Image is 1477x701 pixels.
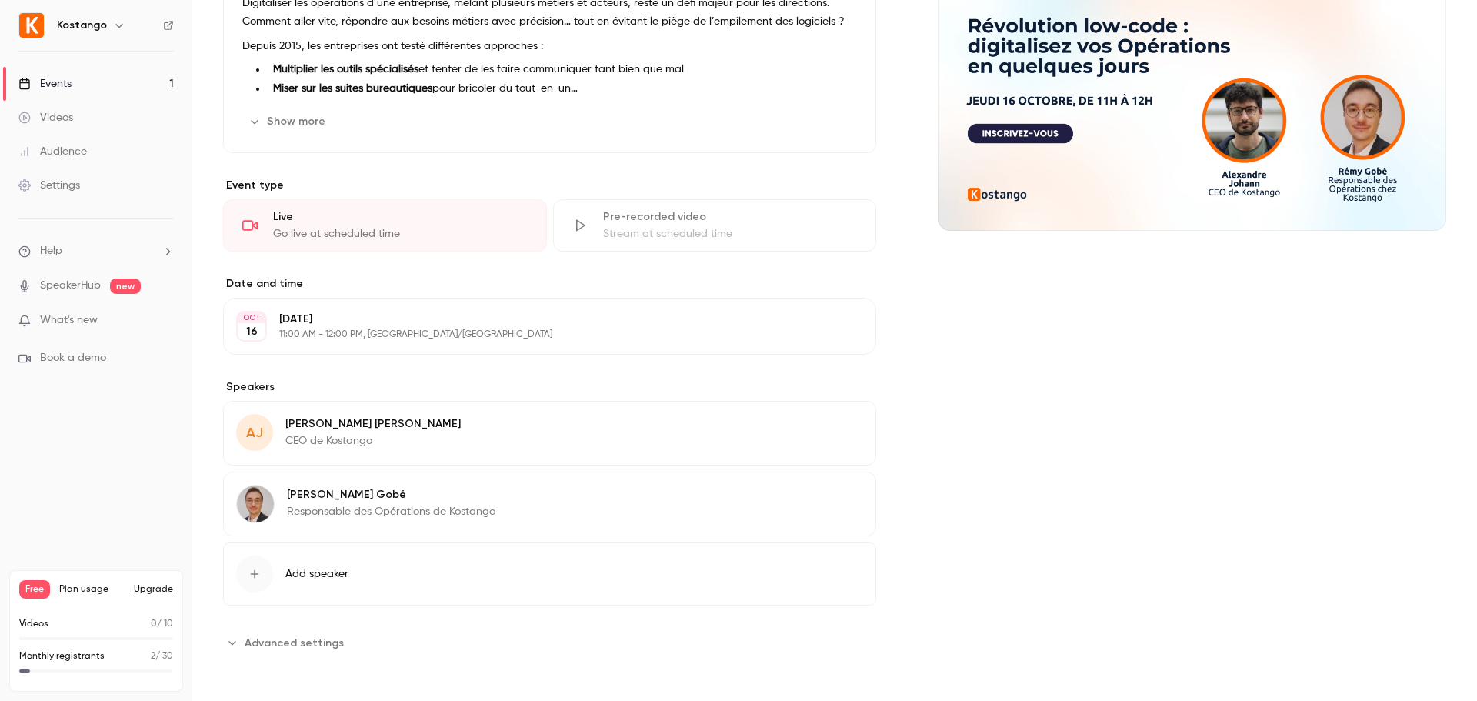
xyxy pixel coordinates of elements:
[19,617,48,631] p: Videos
[273,83,432,94] strong: Miser sur les suites bureautiques
[279,329,795,341] p: 11:00 AM - 12:00 PM, [GEOGRAPHIC_DATA]/[GEOGRAPHIC_DATA]
[285,433,461,449] p: CEO de Kostango
[18,76,72,92] div: Events
[245,635,344,651] span: Advanced settings
[285,416,461,432] p: [PERSON_NAME] [PERSON_NAME]
[603,209,858,225] div: Pre-recorded video
[18,178,80,193] div: Settings
[273,226,528,242] div: Go live at scheduled time
[57,18,107,33] h6: Kostango
[242,109,335,134] button: Show more
[237,486,274,522] img: Rémy Gobé
[603,226,858,242] div: Stream at scheduled time
[285,566,348,582] span: Add speaker
[18,110,73,125] div: Videos
[40,350,106,366] span: Book a demo
[40,312,98,329] span: What's new
[287,504,495,519] p: Responsable des Opérations de Kostango
[238,312,265,323] div: OCT
[223,630,353,655] button: Advanced settings
[273,64,418,75] strong: Multiplier les outils spécialisés
[223,199,547,252] div: LiveGo live at scheduled time
[134,583,173,596] button: Upgrade
[110,279,141,294] span: new
[287,487,495,502] p: [PERSON_NAME] Gobé
[18,144,87,159] div: Audience
[59,583,125,596] span: Plan usage
[246,422,263,443] span: AJ
[223,630,876,655] section: Advanced settings
[223,542,876,606] button: Add speaker
[246,324,258,339] p: 16
[151,617,173,631] p: / 10
[18,243,174,259] li: help-dropdown-opener
[223,379,876,395] label: Speakers
[155,314,174,328] iframe: Noticeable Trigger
[223,472,876,536] div: Rémy Gobé[PERSON_NAME] GobéResponsable des Opérations de Kostango
[279,312,795,327] p: [DATE]
[267,62,857,78] li: et tenter de les faire communiquer tant bien que mal
[19,649,105,663] p: Monthly registrants
[151,652,155,661] span: 2
[553,199,877,252] div: Pre-recorded videoStream at scheduled time
[151,619,157,629] span: 0
[223,401,876,466] div: AJ[PERSON_NAME] [PERSON_NAME]CEO de Kostango
[40,243,62,259] span: Help
[151,649,173,663] p: / 30
[273,209,528,225] div: Live
[223,276,876,292] label: Date and time
[19,13,44,38] img: Kostango
[40,278,101,294] a: SpeakerHub
[19,580,50,599] span: Free
[242,37,857,55] p: Depuis 2015, les entreprises ont testé différentes approches :
[223,178,876,193] p: Event type
[267,81,857,97] li: pour bricoler du tout-en-un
